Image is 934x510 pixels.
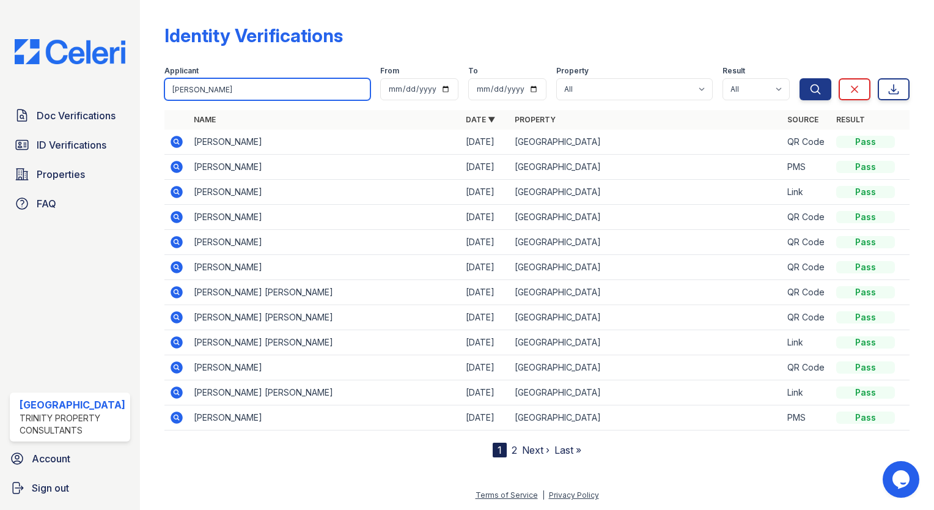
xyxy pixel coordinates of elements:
a: Privacy Policy [549,490,599,500]
span: FAQ [37,196,56,211]
td: [PERSON_NAME] [189,255,461,280]
td: PMS [782,405,831,431]
td: [PERSON_NAME] [189,130,461,155]
a: Properties [10,162,130,187]
td: [PERSON_NAME] [189,405,461,431]
td: [PERSON_NAME] [189,355,461,380]
div: Pass [836,361,895,374]
a: ID Verifications [10,133,130,157]
a: Terms of Service [476,490,538,500]
label: Applicant [164,66,199,76]
td: [PERSON_NAME] [189,230,461,255]
td: QR Code [782,255,831,280]
label: To [468,66,478,76]
div: Pass [836,236,895,248]
td: QR Code [782,130,831,155]
input: Search by name or phone number [164,78,370,100]
td: [DATE] [461,405,510,431]
td: [GEOGRAPHIC_DATA] [510,305,782,330]
td: QR Code [782,205,831,230]
span: Doc Verifications [37,108,116,123]
div: | [542,490,545,500]
div: Pass [836,386,895,399]
td: [DATE] [461,130,510,155]
div: Pass [836,261,895,273]
td: [GEOGRAPHIC_DATA] [510,230,782,255]
div: 1 [493,443,507,457]
a: Result [836,115,865,124]
td: [DATE] [461,305,510,330]
div: Pass [836,186,895,198]
span: Account [32,451,70,466]
td: [DATE] [461,355,510,380]
td: [PERSON_NAME] [PERSON_NAME] [189,280,461,305]
div: Pass [836,211,895,223]
a: Doc Verifications [10,103,130,128]
td: QR Code [782,230,831,255]
div: [GEOGRAPHIC_DATA] [20,397,125,412]
td: Link [782,330,831,355]
td: [GEOGRAPHIC_DATA] [510,255,782,280]
td: QR Code [782,280,831,305]
a: FAQ [10,191,130,216]
span: Properties [37,167,85,182]
td: [PERSON_NAME] [189,155,461,180]
div: Pass [836,286,895,298]
td: Link [782,180,831,205]
div: Pass [836,136,895,148]
img: CE_Logo_Blue-a8612792a0a2168367f1c8372b55b34899dd931a85d93a1a3d3e32e68fde9ad4.png [5,39,135,64]
td: [DATE] [461,230,510,255]
td: [PERSON_NAME] [189,205,461,230]
td: [DATE] [461,330,510,355]
td: [PERSON_NAME] [PERSON_NAME] [189,305,461,330]
div: Pass [836,161,895,173]
td: PMS [782,155,831,180]
td: [GEOGRAPHIC_DATA] [510,205,782,230]
div: Identity Verifications [164,24,343,46]
td: [GEOGRAPHIC_DATA] [510,405,782,431]
td: QR Code [782,355,831,380]
a: Source [787,115,818,124]
td: [DATE] [461,155,510,180]
label: Property [556,66,589,76]
span: Sign out [32,481,69,495]
td: QR Code [782,305,831,330]
a: Last » [554,444,581,456]
a: 2 [512,444,517,456]
a: Property [515,115,556,124]
a: Account [5,446,135,471]
td: [DATE] [461,255,510,280]
td: [DATE] [461,280,510,305]
a: Sign out [5,476,135,500]
td: [GEOGRAPHIC_DATA] [510,155,782,180]
a: Name [194,115,216,124]
td: [DATE] [461,205,510,230]
td: [GEOGRAPHIC_DATA] [510,130,782,155]
td: [GEOGRAPHIC_DATA] [510,355,782,380]
td: [PERSON_NAME] [PERSON_NAME] [189,330,461,355]
label: From [380,66,399,76]
span: ID Verifications [37,138,106,152]
a: Next › [522,444,550,456]
td: [GEOGRAPHIC_DATA] [510,280,782,305]
td: [DATE] [461,180,510,205]
div: Pass [836,336,895,349]
td: [PERSON_NAME] [189,180,461,205]
td: [DATE] [461,380,510,405]
td: Link [782,380,831,405]
iframe: chat widget [883,461,922,498]
td: [GEOGRAPHIC_DATA] [510,380,782,405]
td: [PERSON_NAME] [PERSON_NAME] [189,380,461,405]
div: Trinity Property Consultants [20,412,125,437]
td: [GEOGRAPHIC_DATA] [510,330,782,355]
div: Pass [836,311,895,323]
td: [GEOGRAPHIC_DATA] [510,180,782,205]
label: Result [723,66,745,76]
a: Date ▼ [466,115,495,124]
div: Pass [836,412,895,424]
